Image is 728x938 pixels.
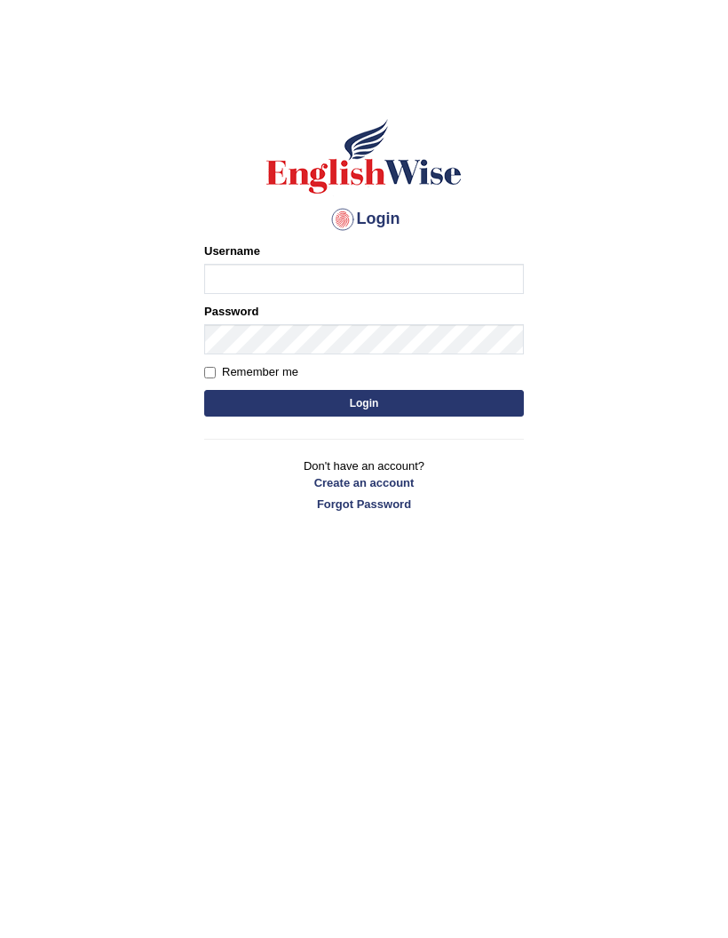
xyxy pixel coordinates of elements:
label: Password [204,303,258,320]
button: Login [204,390,524,417]
a: Create an account [204,474,524,491]
input: Remember me [204,367,216,378]
p: Don't have an account? [204,457,524,513]
label: Username [204,242,260,259]
a: Forgot Password [204,496,524,513]
img: Logo of English Wise sign in for intelligent practice with AI [263,116,465,196]
label: Remember me [204,363,298,381]
h4: Login [204,205,524,234]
